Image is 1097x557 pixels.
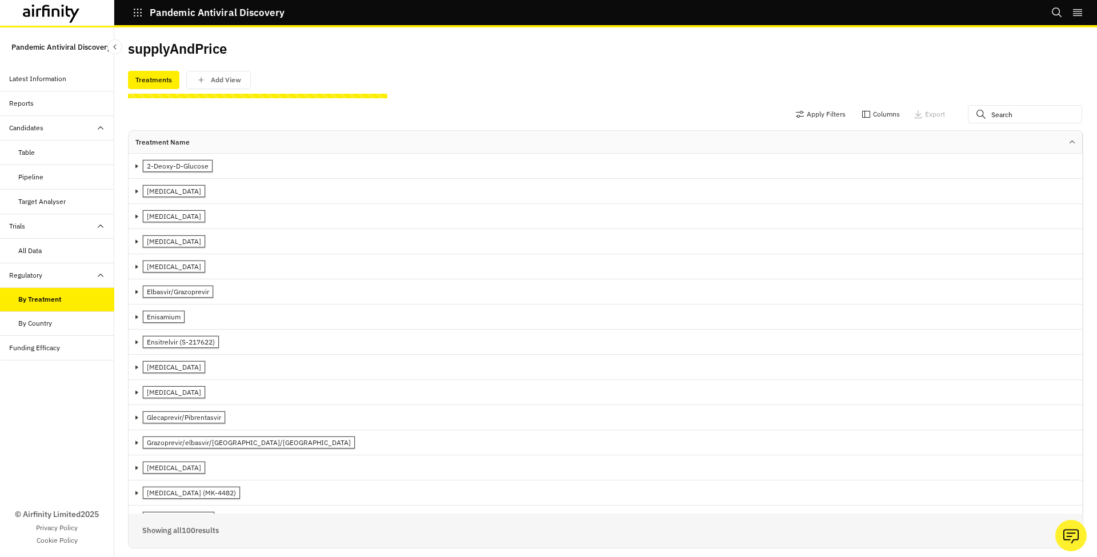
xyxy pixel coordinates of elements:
button: Pandemic Antiviral Discovery [133,3,285,22]
div: Glecaprevir/Pibrentasvir [143,411,225,423]
input: Search [968,105,1082,123]
a: [MEDICAL_DATA] [143,187,207,195]
div: Ensitrelvir (S-217622) [143,336,219,348]
div: All Data [18,246,42,256]
a: [MEDICAL_DATA] [143,463,207,472]
button: Close Sidebar [107,39,122,54]
a: Ensitrelvir (S-217622) [143,338,221,346]
div: [MEDICAL_DATA] [143,386,205,398]
p: Add View [211,76,241,84]
div: By Treatment [18,294,61,304]
button: Apply Filters [795,105,846,123]
div: Candidates [9,123,43,133]
div: [MEDICAL_DATA] [143,361,205,373]
p: © Airfinity Limited 2025 [15,508,99,520]
button: Export [914,105,945,123]
div: By Country [18,318,52,328]
div: [MEDICAL_DATA] [143,210,205,222]
a: [MEDICAL_DATA] [143,212,207,221]
a: [MEDICAL_DATA] [143,262,207,271]
h2: supplyAndPrice [128,41,227,57]
button: Columns [862,105,900,123]
div: Enisamium [143,311,185,323]
p: Export [925,110,945,118]
div: [MEDICAL_DATA] [143,235,205,247]
a: [MEDICAL_DATA] [143,237,207,246]
div: Trials [9,221,25,231]
p: Pandemic Antiviral Discovery [11,37,111,58]
div: [MEDICAL_DATA] [143,462,205,474]
div: Table [18,147,35,158]
div: 2-Deoxy-D-Glucose [143,160,213,172]
div: Grazoprevir/elbasvir/[GEOGRAPHIC_DATA]/[GEOGRAPHIC_DATA] [143,436,355,448]
button: Ask our analysts [1055,520,1087,551]
div: Elbasvir/Grazoprevir [143,286,213,298]
div: [MEDICAL_DATA] [143,261,205,273]
a: Enisamium [143,312,187,321]
div: Treatments [128,71,179,89]
div: Reports [9,98,34,109]
p: Pandemic Antiviral Discovery [150,7,285,18]
a: 2-Deoxy-D-Glucose [143,162,215,170]
button: Search [1051,3,1063,22]
div: Showing all 100 results [129,514,1083,548]
div: [MEDICAL_DATA] [143,185,205,197]
div: [MEDICAL_DATA] (MK-4482) [143,487,240,499]
div: Funding Efficacy [9,343,60,353]
div: Nirmatrelvir/ritonavir [143,512,214,524]
div: Treatment Name [135,137,190,147]
a: Cookie Policy [37,535,78,546]
a: Grazoprevir/elbasvir/[GEOGRAPHIC_DATA]/[GEOGRAPHIC_DATA] [143,438,357,447]
div: Target Analyser [18,197,66,207]
div: Latest Information [9,74,66,84]
button: save changes [186,71,251,89]
a: [MEDICAL_DATA] (MK-4482) [143,488,242,497]
a: Glecaprevir/Pibrentasvir [143,413,227,422]
a: [MEDICAL_DATA] [143,363,207,371]
div: Pipeline [18,172,43,182]
div: Regulatory [9,270,42,280]
a: [MEDICAL_DATA] [143,388,207,396]
a: Privacy Policy [36,523,78,533]
a: Elbasvir/Grazoprevir [143,287,215,296]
